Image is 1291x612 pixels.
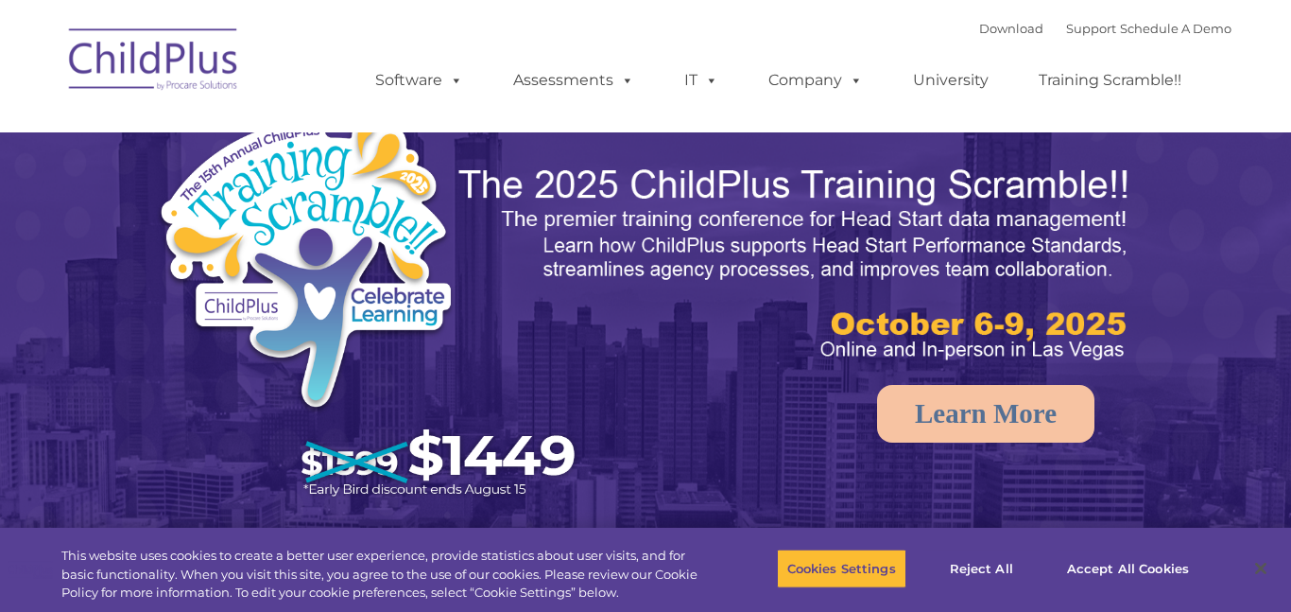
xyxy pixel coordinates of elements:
button: Close [1240,548,1282,589]
a: Software [356,61,482,99]
a: Download [979,21,1043,36]
div: This website uses cookies to create a better user experience, provide statistics about user visit... [61,547,710,603]
a: University [894,61,1007,99]
a: Support [1066,21,1116,36]
button: Reject All [922,549,1041,588]
button: Cookies Settings [777,549,906,588]
font: | [979,21,1231,36]
a: Assessments [494,61,653,99]
a: Training Scramble!! [1020,61,1200,99]
img: ChildPlus by Procare Solutions [60,15,249,110]
a: Schedule A Demo [1120,21,1231,36]
button: Accept All Cookies [1057,549,1199,588]
a: Learn More [877,385,1094,443]
a: IT [665,61,737,99]
a: Company [749,61,882,99]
